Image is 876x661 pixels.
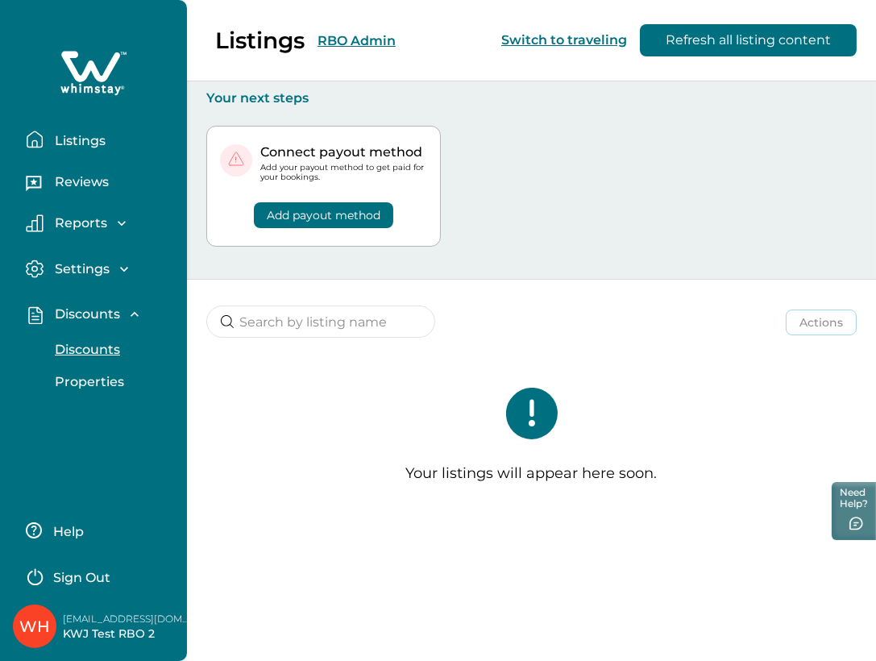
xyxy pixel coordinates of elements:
div: Whimstay Host [19,607,50,646]
button: Listings [26,123,174,156]
button: Actions [786,310,857,335]
button: Settings [26,260,174,278]
button: RBO Admin [318,33,396,48]
button: Sign Out [26,559,168,592]
p: Settings [50,261,110,277]
p: KWJ Test RBO 2 [63,626,192,642]
button: Properties [37,366,185,398]
input: Search by listing name [206,306,435,338]
button: Switch to traveling [501,32,627,48]
p: Listings [215,27,305,54]
p: Add your payout method to get paid for your bookings. [260,163,427,182]
p: Properties [50,374,124,390]
p: Connect payout method [260,144,427,160]
button: Refresh all listing content [640,24,857,56]
p: Reports [50,215,107,231]
p: Discounts [50,342,120,358]
button: Add payout method [254,202,393,228]
button: Discounts [26,306,174,324]
p: Discounts [50,306,120,322]
button: Reviews [26,168,174,201]
p: Sign Out [53,570,110,586]
p: Your listings will appear here soon. [406,465,658,483]
p: Reviews [50,174,109,190]
button: Reports [26,214,174,232]
p: [EMAIL_ADDRESS][DOMAIN_NAME] [63,611,192,627]
p: Your next steps [206,90,857,106]
p: Help [48,524,84,540]
div: Discounts [26,334,174,398]
button: Help [26,514,168,547]
button: Discounts [37,334,185,366]
p: Listings [50,133,106,149]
